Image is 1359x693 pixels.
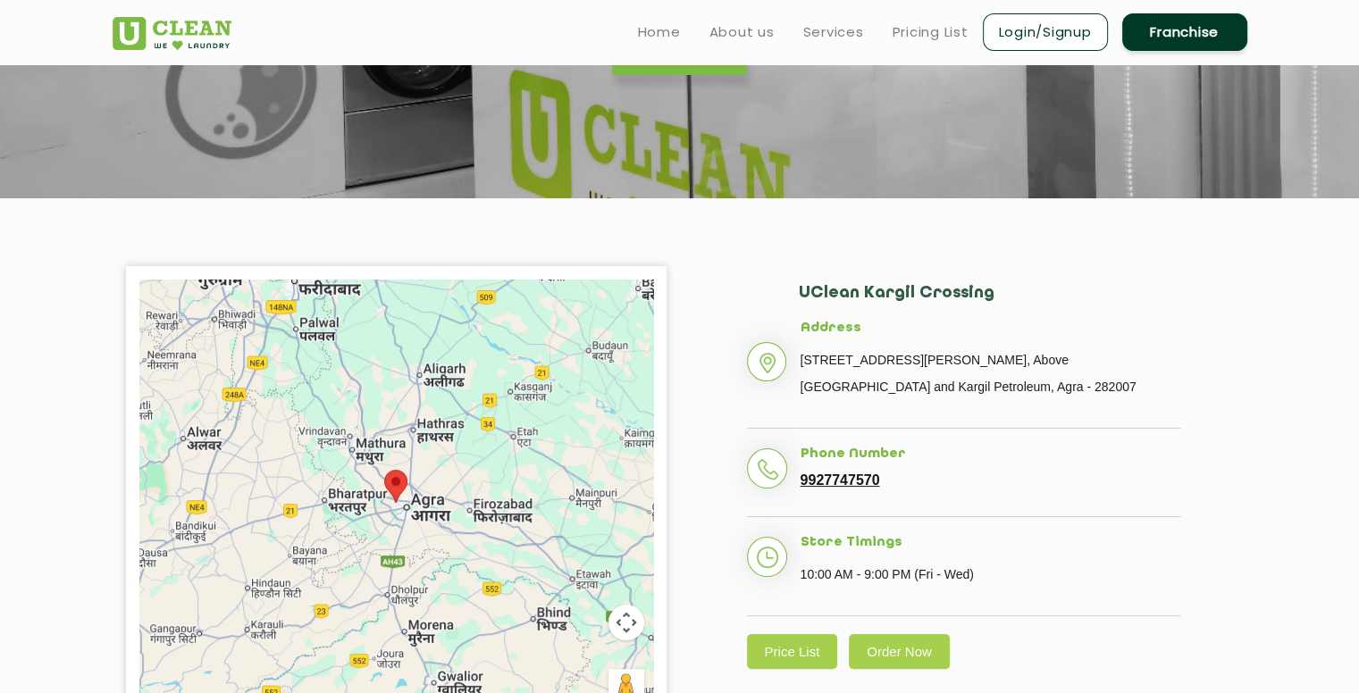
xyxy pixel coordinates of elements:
[801,472,880,488] a: 9927747570
[849,634,950,669] a: Order Now
[801,321,1180,337] h5: Address
[747,634,838,669] a: Price List
[799,284,1180,321] h2: UClean Kargil Crossing
[709,21,775,43] a: About us
[801,535,1180,551] h5: Store Timings
[983,13,1108,51] a: Login/Signup
[893,21,969,43] a: Pricing List
[801,561,1180,588] p: 10:00 AM - 9:00 PM (Fri - Wed)
[801,346,1180,400] p: [STREET_ADDRESS][PERSON_NAME], Above [GEOGRAPHIC_DATA] and Kargil Petroleum, Agra - 282007
[113,17,231,50] img: UClean Laundry and Dry Cleaning
[638,21,681,43] a: Home
[1122,13,1247,51] a: Franchise
[801,447,1180,463] h5: Phone Number
[803,21,864,43] a: Services
[608,605,644,640] button: Map camera controls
